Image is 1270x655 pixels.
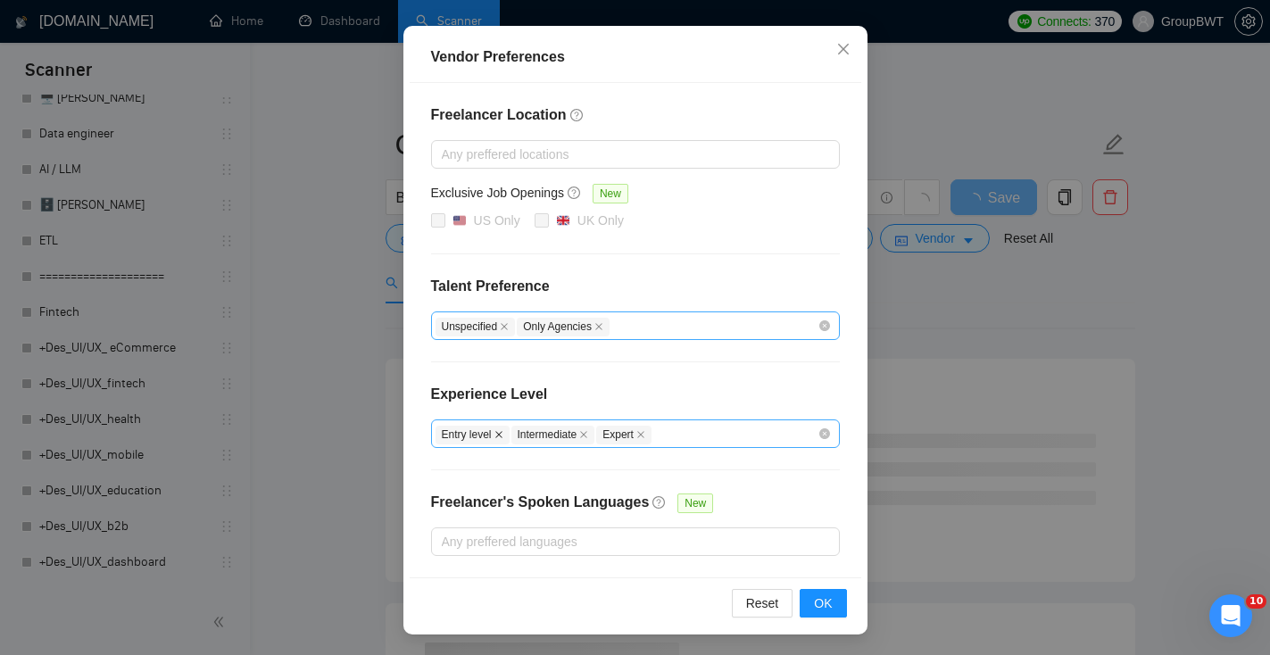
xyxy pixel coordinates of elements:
[431,492,650,513] h4: Freelancer's Spoken Languages
[431,276,840,297] h4: Talent Preference
[636,430,645,439] span: close
[594,322,603,331] span: close
[1209,594,1252,637] iframe: Intercom live chat
[579,430,588,439] span: close
[800,589,846,618] button: OK
[557,214,569,227] img: 🇬🇧
[453,214,466,227] img: 🇺🇸
[500,322,509,331] span: close
[431,384,548,405] h4: Experience Level
[511,426,595,444] span: Intermediate
[517,318,610,336] span: Only Agencies
[593,184,628,203] span: New
[732,589,793,618] button: Reset
[431,104,840,126] h4: Freelancer Location
[436,318,516,336] span: Unspecified
[1246,594,1266,609] span: 10
[677,493,713,513] span: New
[819,320,830,331] span: close-circle
[819,26,867,74] button: Close
[431,46,840,68] div: Vendor Preferences
[577,211,624,230] div: UK Only
[652,495,667,510] span: question-circle
[836,42,851,56] span: close
[814,593,832,613] span: OK
[819,428,830,439] span: close-circle
[568,186,582,200] span: question-circle
[746,593,779,613] span: Reset
[570,108,585,122] span: question-circle
[436,426,510,444] span: Entry level
[596,426,652,444] span: Expert
[494,430,503,439] span: close
[474,211,520,230] div: US Only
[431,183,564,203] h5: Exclusive Job Openings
